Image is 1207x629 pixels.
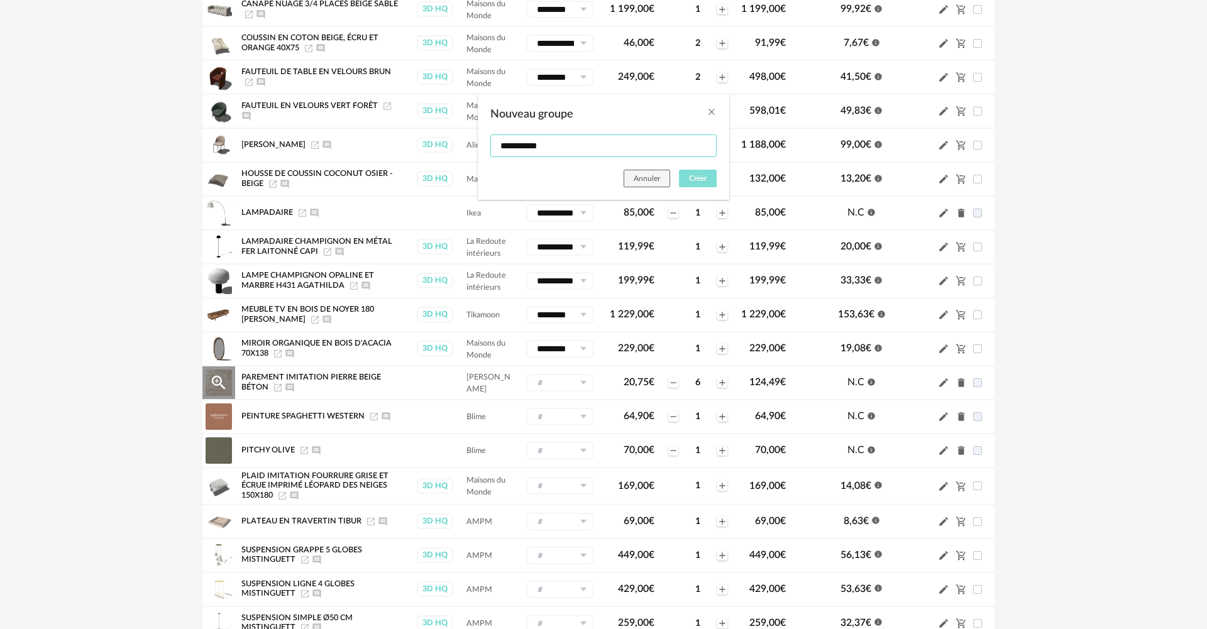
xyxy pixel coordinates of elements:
[689,175,707,182] span: Créer
[634,175,660,182] span: Annuler
[707,107,717,119] button: Close
[624,170,670,187] button: Annuler
[478,94,729,200] div: Nouveau groupe
[490,109,573,120] span: Nouveau groupe
[679,170,717,187] button: Créer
